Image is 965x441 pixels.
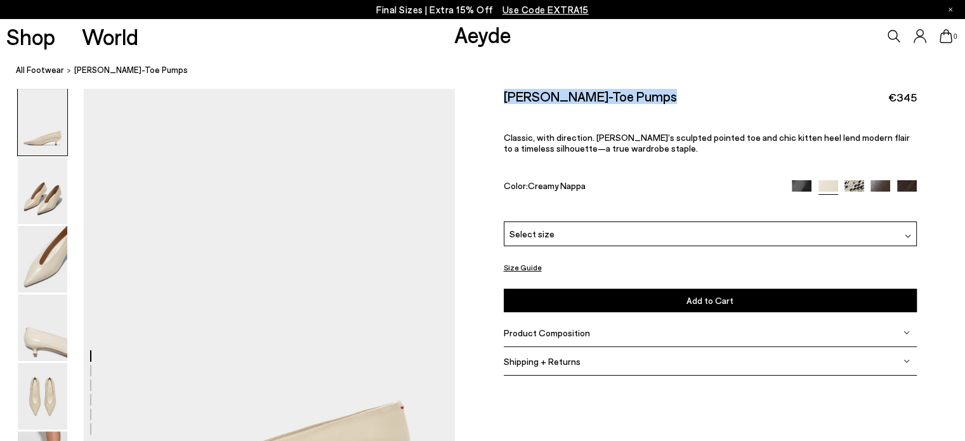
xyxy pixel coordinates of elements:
img: Clara Pointed-Toe Pumps - Image 5 [18,363,67,430]
img: Clara Pointed-Toe Pumps - Image 1 [18,89,67,155]
span: €345 [888,89,917,105]
img: svg%3E [905,233,911,239]
img: svg%3E [903,329,910,336]
button: Add to Cart [504,289,917,312]
span: Creamy Nappa [528,180,586,191]
img: Clara Pointed-Toe Pumps - Image 3 [18,226,67,293]
h2: [PERSON_NAME]-Toe Pumps [504,88,677,104]
span: Select size [509,227,555,240]
span: Add to Cart [686,295,733,306]
p: Classic, with direction. [PERSON_NAME]’s sculpted pointed toe and chic kitten heel lend modern fl... [504,132,917,154]
img: Clara Pointed-Toe Pumps - Image 4 [18,294,67,361]
nav: breadcrumb [16,53,965,88]
p: Final Sizes | Extra 15% Off [376,2,589,18]
a: Aeyde [454,21,511,48]
div: Color: [504,180,779,195]
span: [PERSON_NAME]-Toe Pumps [74,63,188,77]
a: All Footwear [16,63,64,77]
a: 0 [940,29,952,43]
img: Clara Pointed-Toe Pumps - Image 2 [18,157,67,224]
span: Navigate to /collections/ss25-final-sizes [502,4,589,15]
span: Shipping + Returns [504,356,581,367]
a: Shop [6,25,55,48]
span: Product Composition [504,327,590,338]
span: 0 [952,33,959,40]
img: svg%3E [903,358,910,364]
a: World [82,25,138,48]
button: Size Guide [504,260,542,275]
